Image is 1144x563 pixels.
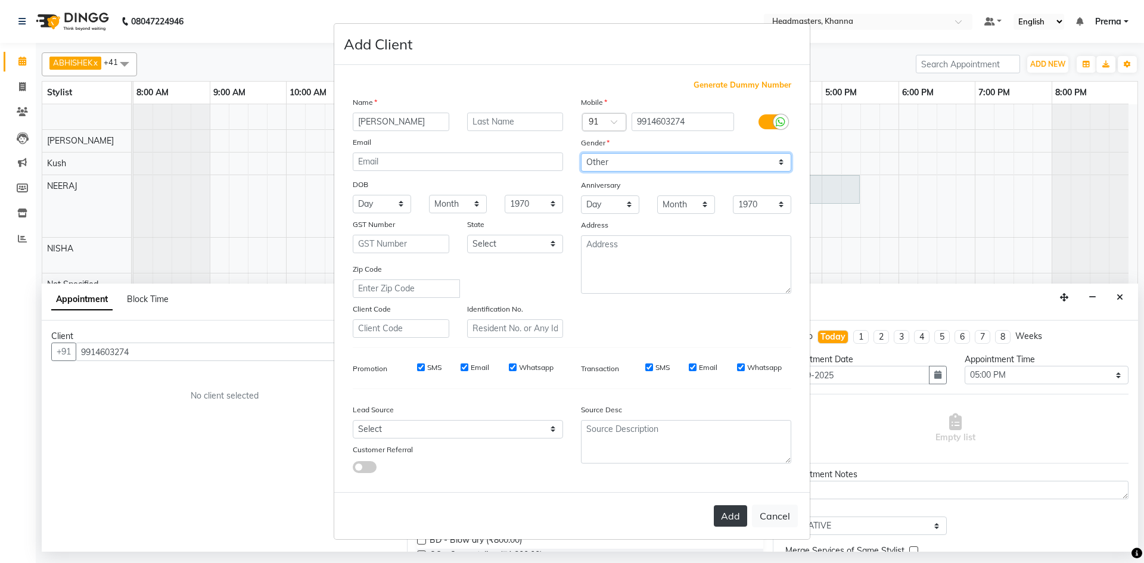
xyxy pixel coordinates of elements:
[467,319,564,338] input: Resident No. or Any Id
[752,505,798,527] button: Cancel
[353,153,563,171] input: Email
[353,97,377,108] label: Name
[353,444,413,455] label: Customer Referral
[467,304,523,315] label: Identification No.
[467,219,484,230] label: State
[353,219,395,230] label: GST Number
[353,113,449,131] input: First Name
[699,362,717,373] label: Email
[581,97,607,108] label: Mobile
[353,179,368,190] label: DOB
[747,362,782,373] label: Whatsapp
[353,137,371,148] label: Email
[344,33,412,55] h4: Add Client
[581,220,608,231] label: Address
[353,264,382,275] label: Zip Code
[353,319,449,338] input: Client Code
[632,113,735,131] input: Mobile
[714,505,747,527] button: Add
[581,138,610,148] label: Gender
[467,113,564,131] input: Last Name
[581,180,620,191] label: Anniversary
[427,362,442,373] label: SMS
[694,79,791,91] span: Generate Dummy Number
[353,235,449,253] input: GST Number
[353,279,460,298] input: Enter Zip Code
[655,362,670,373] label: SMS
[581,363,619,374] label: Transaction
[353,363,387,374] label: Promotion
[353,405,394,415] label: Lead Source
[581,405,622,415] label: Source Desc
[353,304,391,315] label: Client Code
[471,362,489,373] label: Email
[519,362,554,373] label: Whatsapp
